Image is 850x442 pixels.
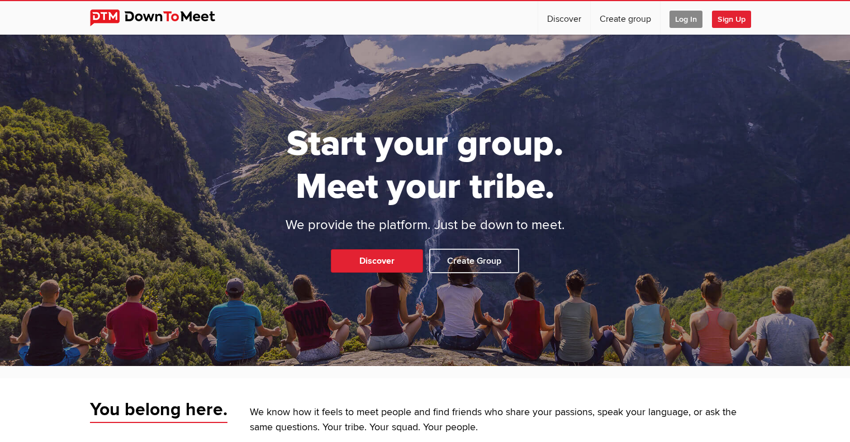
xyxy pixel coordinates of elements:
[331,249,423,273] a: Discover
[429,249,519,273] a: Create Group
[250,405,761,435] p: We know how it feels to meet people and find friends who share your passions, speak your language...
[244,122,607,208] h1: Start your group. Meet your tribe.
[661,1,711,35] a: Log In
[669,11,702,28] span: Log In
[90,9,232,26] img: DownToMeet
[591,1,660,35] a: Create group
[712,11,751,28] span: Sign Up
[712,1,760,35] a: Sign Up
[90,398,227,423] span: You belong here.
[538,1,590,35] a: Discover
